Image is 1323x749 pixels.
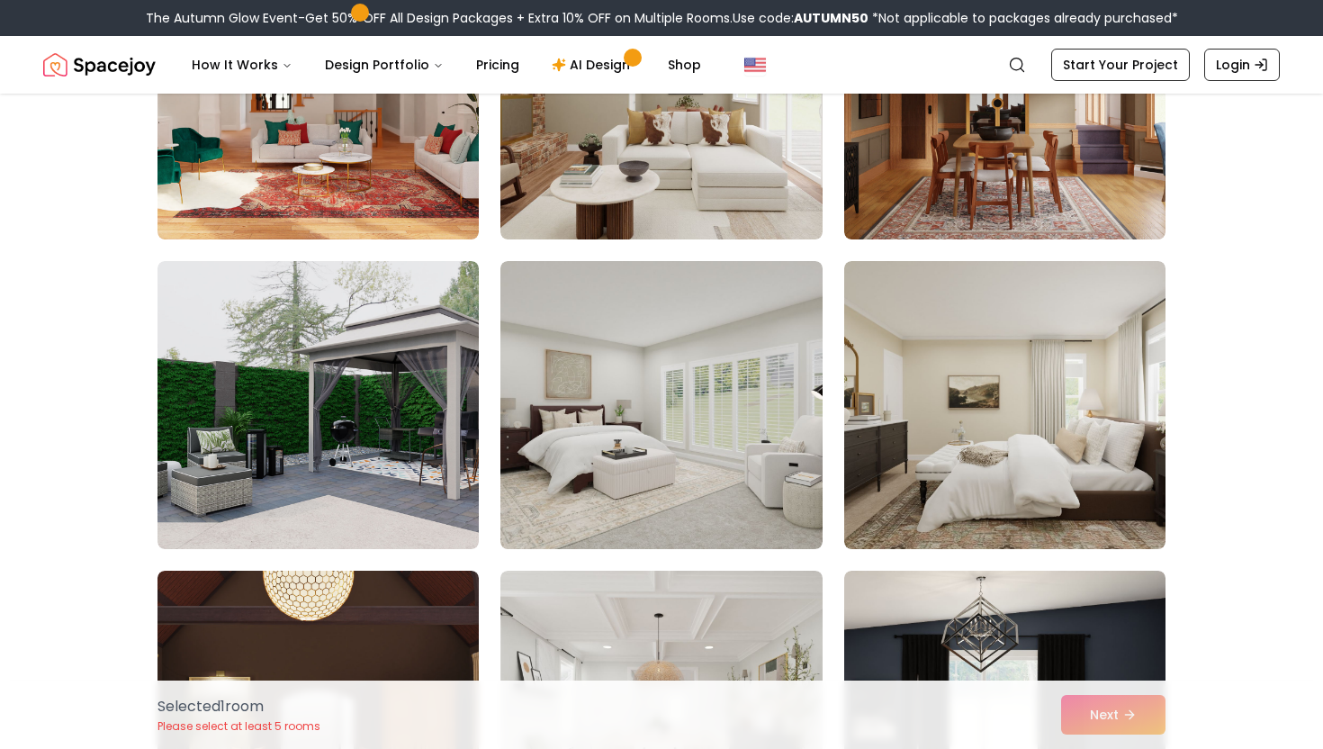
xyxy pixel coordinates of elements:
[177,47,307,83] button: How It Works
[43,47,156,83] img: Spacejoy Logo
[310,47,458,83] button: Design Portfolio
[43,47,156,83] a: Spacejoy
[157,696,320,717] p: Selected 1 room
[653,47,715,83] a: Shop
[537,47,650,83] a: AI Design
[1051,49,1190,81] a: Start Your Project
[157,261,479,549] img: Room room-10
[43,36,1280,94] nav: Global
[794,9,868,27] b: AUTUMN50
[462,47,534,83] a: Pricing
[844,261,1165,549] img: Room room-12
[500,261,822,549] img: Room room-11
[177,47,715,83] nav: Main
[744,54,766,76] img: United States
[733,9,868,27] span: Use code:
[157,719,320,734] p: Please select at least 5 rooms
[868,9,1178,27] span: *Not applicable to packages already purchased*
[1204,49,1280,81] a: Login
[146,9,1178,27] div: The Autumn Glow Event-Get 50% OFF All Design Packages + Extra 10% OFF on Multiple Rooms.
